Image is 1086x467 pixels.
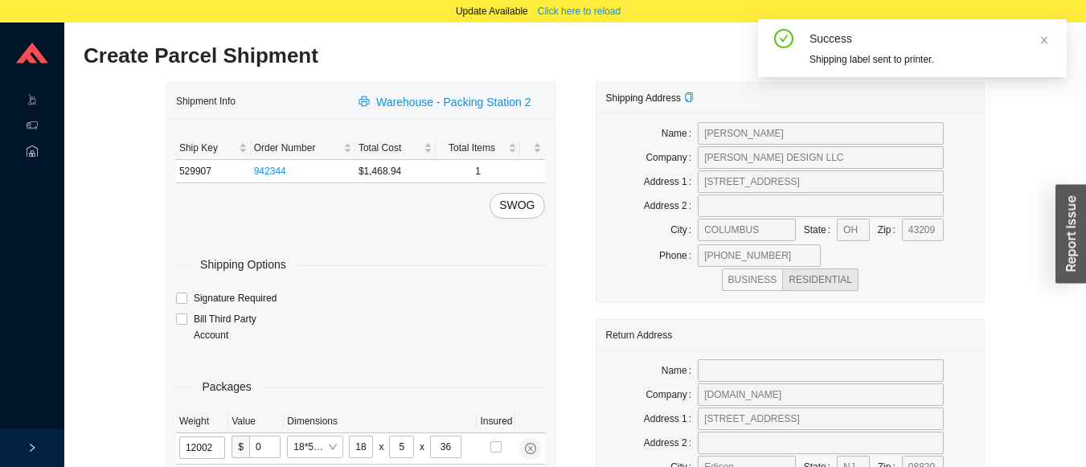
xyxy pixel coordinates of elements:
[176,160,251,183] td: 529907
[176,86,349,116] div: Shipment Info
[187,290,283,306] span: Signature Required
[662,359,698,382] label: Name
[355,160,436,183] td: $1,468.94
[191,378,262,396] span: Packages
[774,29,793,51] span: check-circle
[349,436,374,458] input: L
[659,244,698,267] label: Phone
[436,160,521,183] td: 1
[519,437,542,460] button: close-circle
[809,51,1054,68] div: Shipping label sent to printer.
[439,140,506,156] span: Total Items
[644,408,698,430] label: Address 1
[1039,35,1049,45] span: close
[490,193,544,219] button: SWOG
[789,274,852,285] span: RESIDENTIAL
[538,3,621,19] span: Click here to reload
[644,170,698,193] label: Address 1
[436,137,521,160] th: Total Items sortable
[389,436,414,458] input: W
[187,311,293,343] span: Bill Third Party Account
[251,137,355,160] th: Order Number sortable
[232,436,249,458] span: $
[644,195,698,217] label: Address 2
[644,432,698,454] label: Address 2
[284,410,477,433] th: Dimensions
[176,137,251,160] th: Ship Key sortable
[670,219,698,241] label: City
[684,90,694,106] div: Copy
[376,93,531,112] span: Warehouse - Packing Station 2
[477,410,515,433] th: Insured
[228,410,284,433] th: Value
[84,42,821,70] h2: Create Parcel Shipment
[254,140,340,156] span: Order Number
[189,256,297,274] span: Shipping Options
[606,92,694,104] span: Shipping Address
[379,439,383,455] div: x
[430,436,461,458] input: H
[662,122,698,145] label: Name
[645,383,698,406] label: Company
[355,137,436,160] th: Total Cost sortable
[179,140,236,156] span: Ship Key
[359,140,420,156] span: Total Cost
[645,146,698,169] label: Company
[420,439,424,455] div: x
[499,196,535,215] span: SWOG
[728,274,777,285] span: BUSINESS
[809,29,1054,48] div: Success
[804,219,837,241] label: State
[606,320,975,350] div: Return Address
[293,436,336,457] span: 18*5*36 small faucet
[349,90,544,113] button: printerWarehouse - Packing Station 2
[684,92,694,102] span: copy
[254,166,286,177] a: 942344
[359,96,373,109] span: printer
[176,410,228,433] th: Weight
[27,443,37,453] span: right
[878,219,902,241] label: Zip
[520,137,544,160] th: undefined sortable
